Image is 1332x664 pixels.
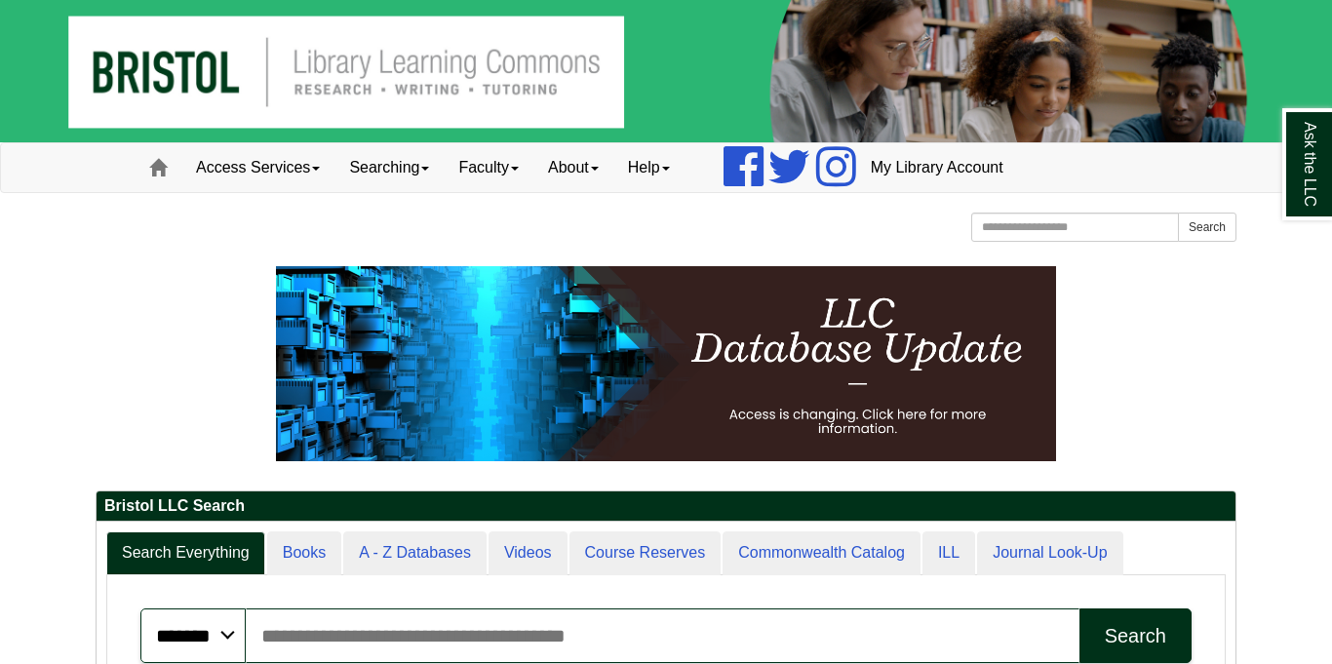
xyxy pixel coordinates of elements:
[267,531,341,575] a: Books
[334,143,444,192] a: Searching
[533,143,613,192] a: About
[977,531,1122,575] a: Journal Look-Up
[106,531,265,575] a: Search Everything
[181,143,334,192] a: Access Services
[1079,608,1192,663] button: Search
[569,531,722,575] a: Course Reserves
[922,531,975,575] a: ILL
[613,143,685,192] a: Help
[1178,213,1236,242] button: Search
[97,491,1235,522] h2: Bristol LLC Search
[723,531,921,575] a: Commonwealth Catalog
[444,143,533,192] a: Faculty
[856,143,1018,192] a: My Library Account
[343,531,487,575] a: A - Z Databases
[489,531,568,575] a: Videos
[1105,625,1166,647] div: Search
[276,266,1056,461] img: HTML tutorial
